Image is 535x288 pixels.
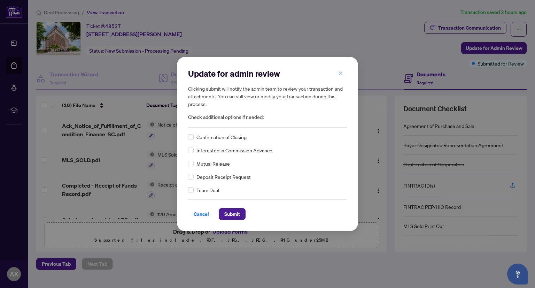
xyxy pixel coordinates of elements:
[338,71,343,76] span: close
[188,85,347,108] h5: Clicking submit will notify the admin team to review your transaction and attachments. You can st...
[196,146,272,154] span: Interested in Commission Advance
[188,68,347,79] h2: Update for admin review
[188,208,215,220] button: Cancel
[194,209,209,220] span: Cancel
[196,186,219,194] span: Team Deal
[196,160,230,167] span: Mutual Release
[188,113,347,121] span: Check additional options if needed:
[219,208,246,220] button: Submit
[196,173,251,181] span: Deposit Receipt Request
[196,133,247,141] span: Confirmation of Closing
[507,264,528,285] button: Open asap
[224,209,240,220] span: Submit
